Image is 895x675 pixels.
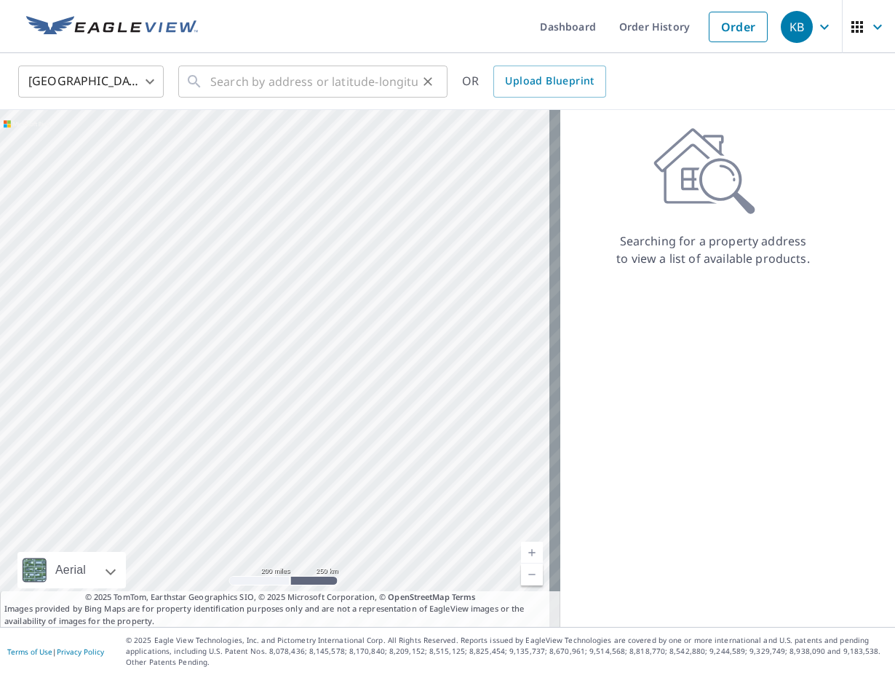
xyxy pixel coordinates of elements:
[462,66,606,98] div: OR
[26,16,198,38] img: EV Logo
[505,72,594,90] span: Upload Blueprint
[126,635,888,668] p: © 2025 Eagle View Technologies, Inc. and Pictometry International Corp. All Rights Reserved. Repo...
[210,61,418,102] input: Search by address or latitude-longitude
[452,591,476,602] a: Terms
[388,591,449,602] a: OpenStreetMap
[781,11,813,43] div: KB
[85,591,476,604] span: © 2025 TomTom, Earthstar Geographics SIO, © 2025 Microsoft Corporation, ©
[709,12,768,42] a: Order
[493,66,605,98] a: Upload Blueprint
[616,232,811,267] p: Searching for a property address to view a list of available products.
[7,647,52,657] a: Terms of Use
[51,552,90,588] div: Aerial
[521,542,543,564] a: Current Level 5, Zoom In
[17,552,126,588] div: Aerial
[57,647,104,657] a: Privacy Policy
[18,61,164,102] div: [GEOGRAPHIC_DATA]
[418,71,438,92] button: Clear
[521,564,543,585] a: Current Level 5, Zoom Out
[7,647,104,656] p: |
